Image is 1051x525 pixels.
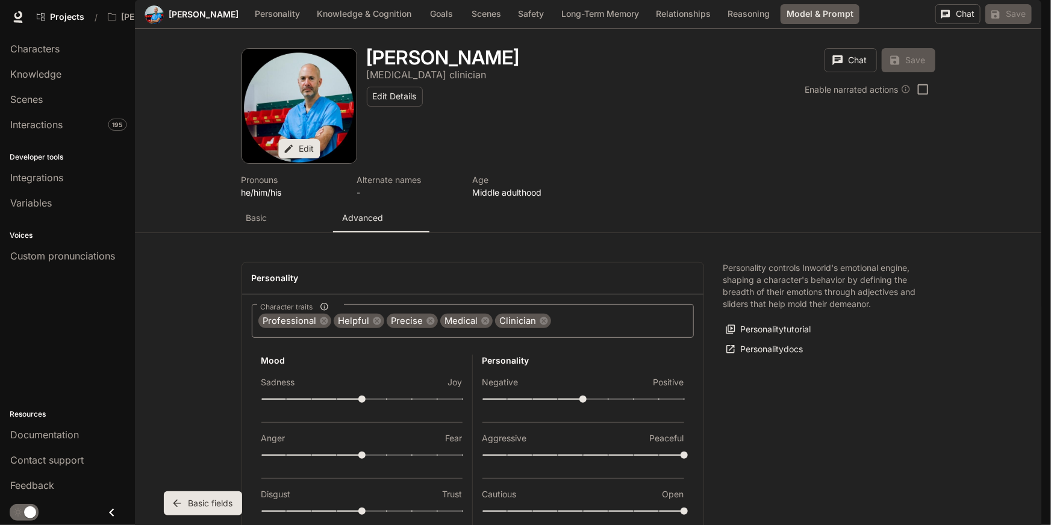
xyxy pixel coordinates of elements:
p: - [357,186,458,199]
span: Medical [440,314,483,328]
button: Long-Term Memory [555,4,645,24]
span: Precise [387,314,428,328]
a: [PERSON_NAME] [169,10,239,19]
p: Aggressive [482,432,527,444]
h6: Personality [482,355,684,367]
p: Alternate names [357,173,458,186]
p: Basic [246,212,267,224]
button: Scenes [466,4,507,24]
button: Open character details dialog [242,173,343,199]
div: Professional [258,314,331,328]
p: Open [663,488,684,500]
button: Chat [935,4,981,24]
div: Avatar image [145,5,164,24]
button: Edit Details [367,87,423,107]
p: Middle adulthood [473,186,574,199]
p: Fear [446,432,463,444]
button: Reasoning [722,4,776,24]
p: he/him/his [242,186,343,199]
a: Go to projects [31,5,90,29]
p: Positive [653,376,684,388]
div: Medical [440,314,493,328]
p: Peaceful [650,432,684,444]
span: Character traits [260,302,313,312]
div: Avatar image [242,49,357,163]
button: Open character details dialog [367,48,520,67]
p: Cautious [482,488,517,500]
div: Helpful [334,314,384,328]
button: Open character details dialog [367,67,487,82]
div: / [90,11,102,23]
p: Advanced [343,212,384,224]
p: [PERSON_NAME] Avatar [121,12,189,22]
div: Precise [387,314,438,328]
button: Relationships [650,4,717,24]
p: Anger [261,432,285,444]
p: Personality controls Inworld's emotional engine, shaping a character's behavior by defining the b... [723,262,916,310]
a: Personalitydocs [723,340,806,359]
button: Chat [825,48,877,72]
button: Open character details dialog [473,173,574,199]
button: Character traits [316,299,332,315]
button: Knowledge & Cognition [311,4,417,24]
p: Disgust [261,488,291,500]
h6: Mood [261,355,463,367]
button: Goals [422,4,461,24]
button: Safety [512,4,550,24]
p: [MEDICAL_DATA] clinician [367,69,487,81]
button: Personalitytutorial [723,320,814,340]
p: Negative [482,376,519,388]
span: Clinician [495,314,541,328]
div: Enable narrated actions [805,83,911,96]
button: Open character details dialog [357,173,458,199]
h1: [PERSON_NAME] [367,46,520,69]
h4: Personality [252,272,694,284]
button: Model & Prompt [781,4,859,24]
button: Open character avatar dialog [145,5,164,24]
span: Projects [50,12,84,22]
p: Joy [448,376,463,388]
div: Clinician [495,314,551,328]
span: Professional [258,314,322,328]
p: Trust [443,488,463,500]
p: Sadness [261,376,295,388]
button: Basic fields [164,491,242,515]
p: Pronouns [242,173,343,186]
span: Helpful [334,314,375,328]
button: Open character avatar dialog [242,49,357,163]
button: Edit [278,139,320,159]
button: Personality [249,4,306,24]
p: Age [473,173,574,186]
button: Open workspace menu [102,5,207,29]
